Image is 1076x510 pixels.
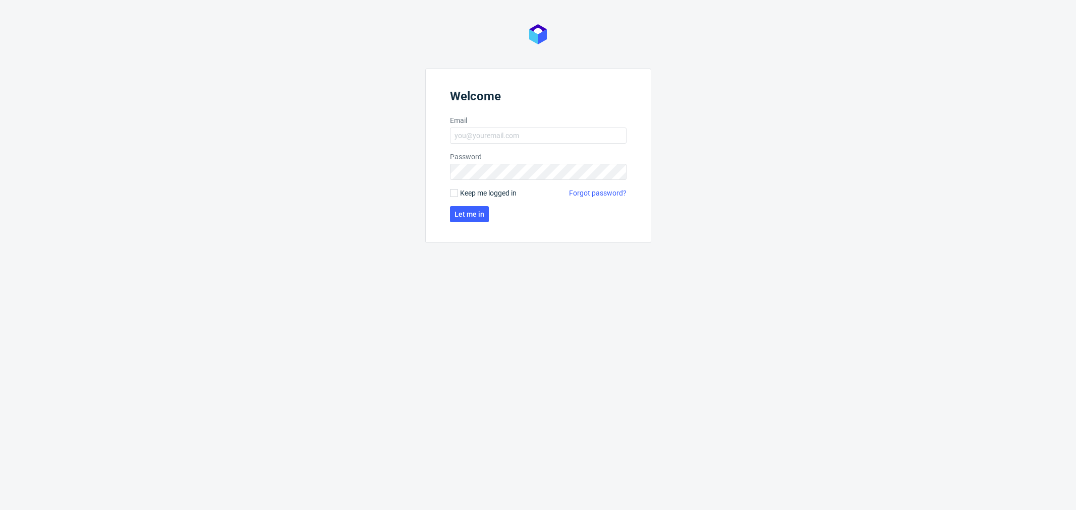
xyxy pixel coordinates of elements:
input: you@youremail.com [450,127,627,144]
span: Keep me logged in [460,188,517,198]
label: Email [450,115,627,125]
header: Welcome [450,89,627,107]
button: Let me in [450,206,489,222]
a: Forgot password? [569,188,627,198]
label: Password [450,152,627,162]
span: Let me in [455,211,484,218]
